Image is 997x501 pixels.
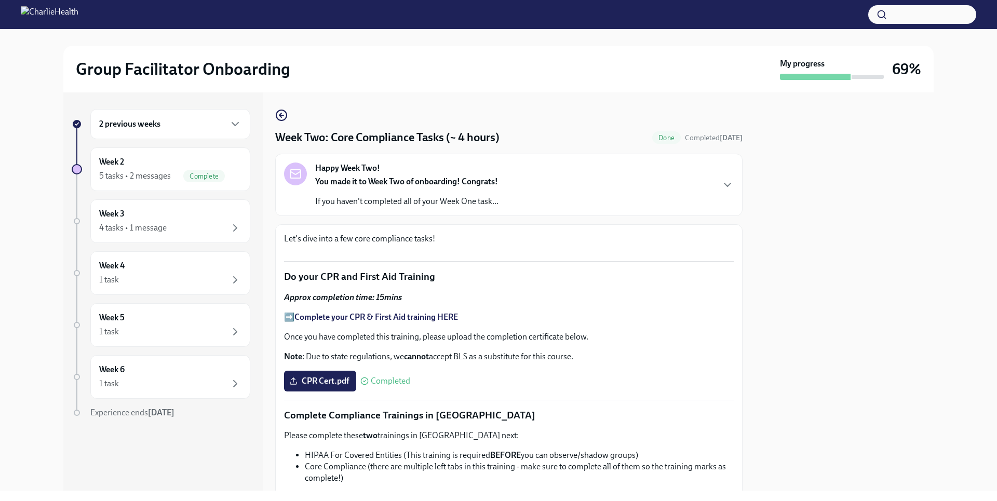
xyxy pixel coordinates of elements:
strong: two [363,430,378,440]
h3: 69% [892,60,921,78]
strong: Approx completion time: 15mins [284,292,402,302]
span: CPR Cert.pdf [291,376,349,386]
span: September 30th, 2025 13:44 [685,133,743,143]
p: If you haven't completed all of your Week One task... [315,196,498,207]
strong: cannot [404,351,429,361]
h6: Week 5 [99,312,125,323]
span: Done [652,134,681,142]
strong: BEFORE [490,450,521,460]
strong: Note [284,351,302,361]
h6: Week 6 [99,364,125,375]
a: Week 61 task [72,355,250,399]
strong: You made it to Week Two of onboarding! Congrats! [315,177,498,186]
h4: Week Two: Core Compliance Tasks (~ 4 hours) [275,130,500,145]
span: Completed [685,133,743,142]
p: Complete Compliance Trainings in [GEOGRAPHIC_DATA] [284,409,734,422]
p: : Due to state regulations, we accept BLS as a substitute for this course. [284,351,734,362]
p: Once you have completed this training, please upload the completion certificate below. [284,331,734,343]
h6: Week 2 [99,156,124,168]
strong: My progress [780,58,825,70]
p: Let's dive into a few core compliance tasks! [284,233,734,245]
div: 1 task [99,274,119,286]
div: 1 task [99,378,119,389]
div: 5 tasks • 2 messages [99,170,171,182]
span: Completed [371,377,410,385]
p: ➡️ [284,312,734,323]
span: Complete [183,172,225,180]
div: 4 tasks • 1 message [99,222,167,234]
li: Core Compliance (there are multiple left tabs in this training - make sure to complete all of the... [305,461,734,484]
a: Complete your CPR & First Aid training HERE [294,312,458,322]
strong: Happy Week Two! [315,163,380,174]
a: Week 41 task [72,251,250,295]
li: HIPAA For Covered Entities (This training is required you can observe/shadow groups) [305,450,734,461]
a: Week 25 tasks • 2 messagesComplete [72,147,250,191]
h6: Week 3 [99,208,125,220]
a: Week 51 task [72,303,250,347]
a: Week 34 tasks • 1 message [72,199,250,243]
p: Please complete these trainings in [GEOGRAPHIC_DATA] next: [284,430,734,441]
p: Do your CPR and First Aid Training [284,270,734,283]
span: Experience ends [90,408,174,417]
div: 1 task [99,326,119,337]
h2: Group Facilitator Onboarding [76,59,290,79]
h6: Week 4 [99,260,125,272]
div: 2 previous weeks [90,109,250,139]
label: CPR Cert.pdf [284,371,356,391]
strong: [DATE] [720,133,743,142]
img: CharlieHealth [21,6,78,23]
h6: 2 previous weeks [99,118,160,130]
strong: [DATE] [148,408,174,417]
